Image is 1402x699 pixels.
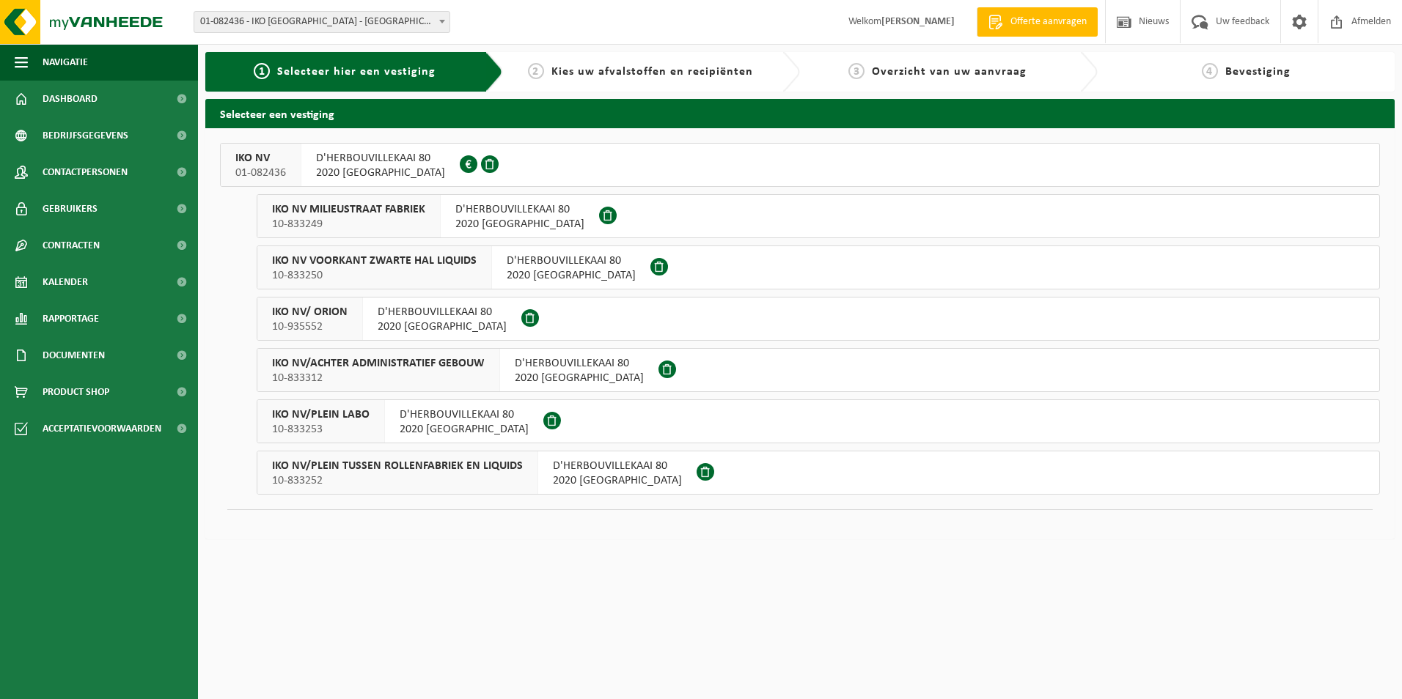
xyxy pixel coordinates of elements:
button: IKO NV/PLEIN LABO 10-833253 D'HERBOUVILLEKAAI 802020 [GEOGRAPHIC_DATA] [257,399,1380,443]
span: 2020 [GEOGRAPHIC_DATA] [316,166,445,180]
span: 10-833312 [272,371,485,385]
span: 10-833249 [272,217,425,232]
span: IKO NV/ACHTER ADMINISTRATIEF GEBOUW [272,356,485,371]
span: IKO NV/PLEIN LABO [272,407,370,422]
button: IKO NV VOORKANT ZWARTE HAL LIQUIDS 10-833250 D'HERBOUVILLEKAAI 802020 [GEOGRAPHIC_DATA] [257,245,1380,289]
span: Navigatie [43,44,88,81]
button: IKO NV/PLEIN TUSSEN ROLLENFABRIEK EN LIQUIDS 10-833252 D'HERBOUVILLEKAAI 802020 [GEOGRAPHIC_DATA] [257,451,1380,495]
span: Gebruikers [43,191,98,227]
button: IKO NV/ ORION 10-935552 D'HERBOUVILLEKAAI 802020 [GEOGRAPHIC_DATA] [257,297,1380,341]
span: D'HERBOUVILLEKAAI 80 [553,459,682,473]
span: IKO NV MILIEUSTRAAT FABRIEK [272,202,425,217]
span: 2020 [GEOGRAPHIC_DATA] [455,217,584,232]
span: 2020 [GEOGRAPHIC_DATA] [553,473,682,488]
button: IKO NV MILIEUSTRAAT FABRIEK 10-833249 D'HERBOUVILLEKAAI 802020 [GEOGRAPHIC_DATA] [257,194,1380,238]
span: IKO NV [235,151,286,166]
span: Contactpersonen [43,154,128,191]
span: Contracten [43,227,100,264]
strong: [PERSON_NAME] [881,16,955,27]
span: 2 [528,63,544,79]
span: 2020 [GEOGRAPHIC_DATA] [515,371,644,385]
span: 10-935552 [272,319,348,334]
span: Dashboard [43,81,98,117]
span: 10-833252 [272,473,523,488]
span: Kies uw afvalstoffen en recipiënten [551,66,753,78]
span: D'HERBOUVILLEKAAI 80 [400,407,529,422]
span: D'HERBOUVILLEKAAI 80 [515,356,644,371]
span: 01-082436 - IKO NV - ANTWERPEN [194,11,450,33]
span: 2020 [GEOGRAPHIC_DATA] [400,422,529,437]
span: Offerte aanvragen [1007,15,1090,29]
a: Offerte aanvragen [977,7,1098,37]
span: Bevestiging [1225,66,1291,78]
span: D'HERBOUVILLEKAAI 80 [455,202,584,217]
button: IKO NV/ACHTER ADMINISTRATIEF GEBOUW 10-833312 D'HERBOUVILLEKAAI 802020 [GEOGRAPHIC_DATA] [257,348,1380,392]
button: IKO NV 01-082436 D'HERBOUVILLEKAAI 802020 [GEOGRAPHIC_DATA] [220,143,1380,187]
span: 10-833253 [272,422,370,437]
span: D'HERBOUVILLEKAAI 80 [378,305,507,319]
span: 1 [254,63,270,79]
span: Product Shop [43,374,109,410]
span: 4 [1202,63,1218,79]
span: D'HERBOUVILLEKAAI 80 [507,254,636,268]
span: 01-082436 [235,166,286,180]
span: IKO NV/PLEIN TUSSEN ROLLENFABRIEK EN LIQUIDS [272,459,523,473]
span: 01-082436 - IKO NV - ANTWERPEN [194,12,449,32]
span: IKO NV/ ORION [272,305,348,319]
span: Documenten [43,337,105,374]
span: Overzicht van uw aanvraag [872,66,1027,78]
span: 2020 [GEOGRAPHIC_DATA] [378,319,507,334]
span: D'HERBOUVILLEKAAI 80 [316,151,445,166]
span: IKO NV VOORKANT ZWARTE HAL LIQUIDS [272,254,477,268]
span: Selecteer hier een vestiging [277,66,436,78]
span: Bedrijfsgegevens [43,117,128,154]
span: 3 [848,63,865,79]
span: Kalender [43,264,88,300]
h2: Selecteer een vestiging [205,99,1395,127]
span: 2020 [GEOGRAPHIC_DATA] [507,268,636,283]
span: 10-833250 [272,268,477,283]
span: Rapportage [43,300,99,337]
span: Acceptatievoorwaarden [43,410,161,447]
